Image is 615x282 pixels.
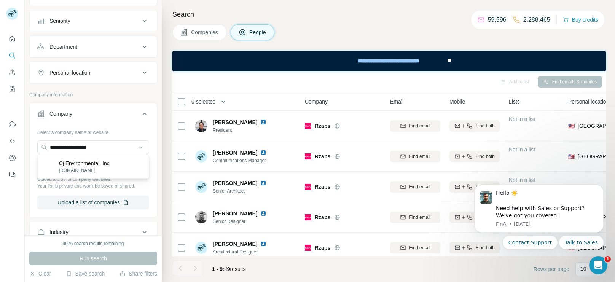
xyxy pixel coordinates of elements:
div: Department [49,43,77,51]
img: Cj Environmental, Inc [44,166,54,168]
img: Avatar [195,211,207,223]
span: 1 [605,256,611,262]
button: Buy credits [563,14,598,25]
button: Industry [30,223,157,241]
button: Feedback [6,168,18,182]
button: Find both [449,120,500,132]
p: 2,288,465 [523,15,550,24]
button: Share filters [119,270,157,277]
img: Logo of Rzaps [305,245,311,251]
div: Company [49,110,72,118]
img: Avatar [195,120,207,132]
iframe: Banner [172,51,606,71]
button: Find email [390,242,440,253]
button: Clear [29,270,51,277]
div: Seniority [49,17,70,25]
span: Rzaps [315,122,330,130]
button: Use Surfe on LinkedIn [6,118,18,131]
span: Find email [409,183,430,190]
div: Industry [49,228,69,236]
button: Find both [449,212,500,223]
button: Upload a list of companies [37,196,149,209]
button: Quick start [6,32,18,46]
span: Senior Architect [213,188,269,194]
span: Rzaps [315,213,330,221]
iframe: Intercom live chat [589,256,607,274]
span: [PERSON_NAME] [213,149,257,156]
span: [PERSON_NAME] [213,118,257,126]
button: Dashboard [6,151,18,165]
button: Use Surfe API [6,134,18,148]
span: Find email [409,244,430,251]
div: Select a company name or website [37,126,149,136]
span: Rzaps [315,183,330,191]
span: 0 selected [191,98,216,105]
img: Logo of Rzaps [305,214,311,220]
img: LinkedIn logo [260,180,266,186]
span: Find email [409,214,430,221]
span: 1 - 9 [212,266,223,272]
button: Department [30,38,157,56]
h4: Search [172,9,606,20]
span: [PERSON_NAME] [213,240,257,248]
img: Avatar [195,181,207,193]
span: Find email [409,123,430,129]
button: Find email [390,212,440,223]
span: of [223,266,227,272]
button: Find both [449,242,500,253]
span: Architectural Designer [213,249,269,255]
span: [PERSON_NAME] [213,179,257,187]
span: Mobile [449,98,465,105]
div: 9976 search results remaining [63,240,124,247]
img: Logo of Rzaps [305,153,311,159]
button: My lists [6,82,18,96]
span: Lists [509,98,520,105]
button: Find email [390,151,440,162]
button: Search [6,49,18,62]
button: Enrich CSV [6,65,18,79]
span: Companies [191,29,219,36]
button: Find email [390,181,440,193]
span: results [212,266,246,272]
span: Find email [409,153,430,160]
p: Upload a CSV of company websites. [37,176,149,183]
button: Company [30,105,157,126]
img: LinkedIn logo [260,241,266,247]
span: 9 [227,266,230,272]
button: Find email [390,120,440,132]
button: Find both [449,181,500,193]
span: Personal location [568,98,609,105]
span: [PERSON_NAME] [213,210,257,217]
span: 🇺🇸 [568,153,575,160]
span: Communications Manager [213,157,269,164]
iframe: Intercom notifications message [463,175,615,278]
img: LinkedIn logo [260,119,266,125]
p: [DOMAIN_NAME] [59,167,110,174]
img: Logo of Rzaps [305,123,311,129]
p: 59,596 [488,15,507,24]
span: Find both [476,123,495,129]
span: Company [305,98,328,105]
button: Save search [66,270,105,277]
p: Cj Environmental, Inc [59,159,110,167]
button: Personal location [30,64,157,82]
p: Company information [29,91,157,98]
span: Rzaps [315,153,330,160]
button: Find both [449,151,500,162]
span: 🇺🇸 [568,122,575,130]
span: President [213,127,269,134]
span: Rzaps [315,244,330,252]
span: Not in a list [509,116,535,122]
img: LinkedIn logo [260,150,266,156]
span: Find both [476,153,495,160]
span: Email [390,98,403,105]
img: Avatar [195,150,207,163]
img: LinkedIn logo [260,210,266,217]
span: People [249,29,267,36]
